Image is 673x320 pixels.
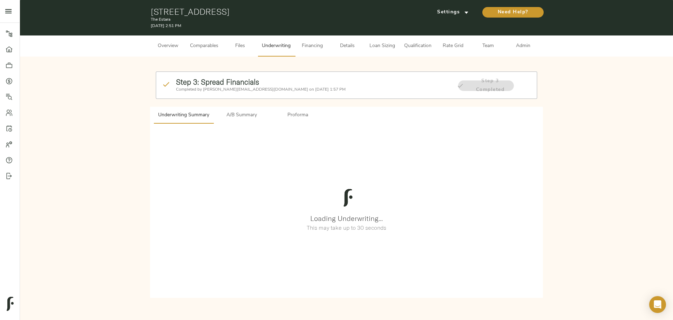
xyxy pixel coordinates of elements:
span: Qualification [404,42,431,51]
h1: [STREET_ADDRESS] [151,7,412,17]
img: logo [7,297,14,311]
span: Team [475,42,502,51]
button: Need Help? [482,7,544,18]
div: Open Intercom Messenger [649,296,666,313]
h3: Loading Underwriting... [157,214,536,222]
span: Comparables [190,42,218,51]
h6: This may take up to 30 seconds [157,223,536,233]
button: Settings [427,7,479,18]
span: Rate Grid [440,42,467,51]
span: Underwriting [262,42,291,51]
p: Completed by [PERSON_NAME][EMAIL_ADDRESS][DOMAIN_NAME] on [DATE] 1:57 PM [176,86,451,93]
span: A/B Summary [218,111,265,120]
span: Loan Sizing [369,42,396,51]
span: Files [227,42,253,51]
span: Financing [299,42,326,51]
img: logo [339,189,357,207]
span: Details [334,42,361,51]
p: The Estara [151,17,412,23]
span: Need Help? [489,8,537,17]
strong: Step 3: Spread Financials [176,77,259,86]
span: Underwriting Summary [158,111,209,120]
p: [DATE] 2:51 PM [151,23,412,29]
span: Admin [510,42,537,51]
span: Overview [155,42,182,51]
span: Proforma [274,111,321,120]
span: Settings [434,8,472,17]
